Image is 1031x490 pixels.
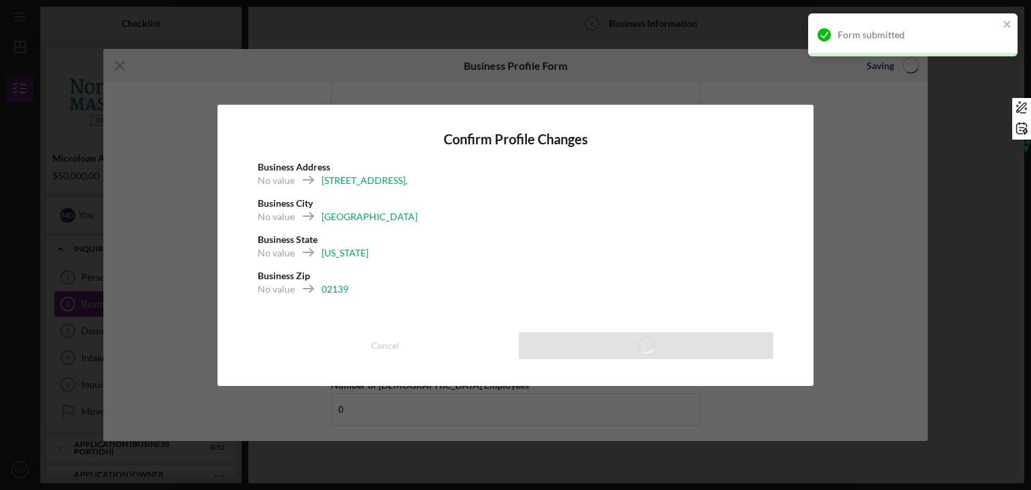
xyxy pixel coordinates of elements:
div: Cancel [371,332,399,359]
div: Form submitted [838,30,999,40]
button: close [1003,19,1012,32]
b: Business State [258,234,317,245]
b: Business City [258,197,313,209]
b: Business Address [258,161,330,173]
div: 02139 [322,283,348,296]
h4: Confirm Profile Changes [258,132,773,147]
button: Cancel [258,332,512,359]
div: No value [258,283,295,296]
div: [GEOGRAPHIC_DATA] [322,210,418,224]
div: [STREET_ADDRESS], [322,174,407,187]
div: No value [258,174,295,187]
div: No value [258,246,295,260]
div: No value [258,210,295,224]
div: [US_STATE] [322,246,369,260]
b: Business Zip [258,270,310,281]
button: Save [519,332,773,359]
